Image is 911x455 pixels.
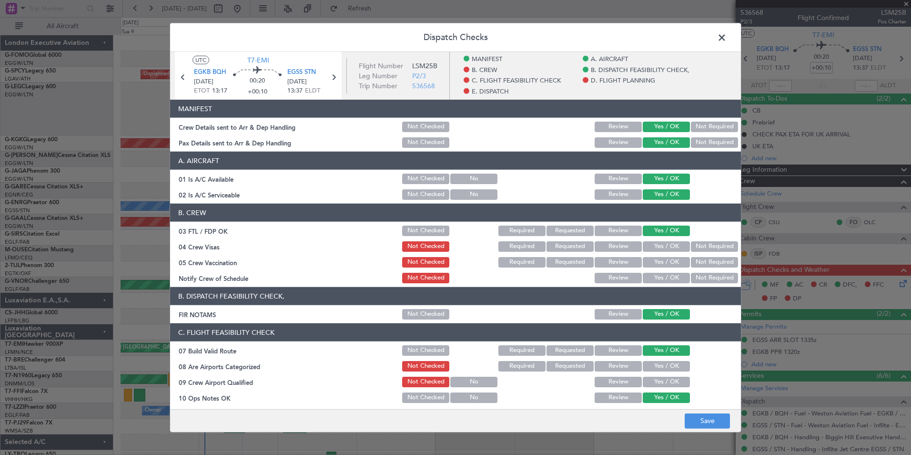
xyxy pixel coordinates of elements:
button: Not Required [691,122,738,132]
button: Not Required [691,257,738,268]
button: Not Required [691,137,738,148]
button: Not Required [691,273,738,283]
header: Dispatch Checks [170,23,741,52]
button: Not Required [691,241,738,252]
